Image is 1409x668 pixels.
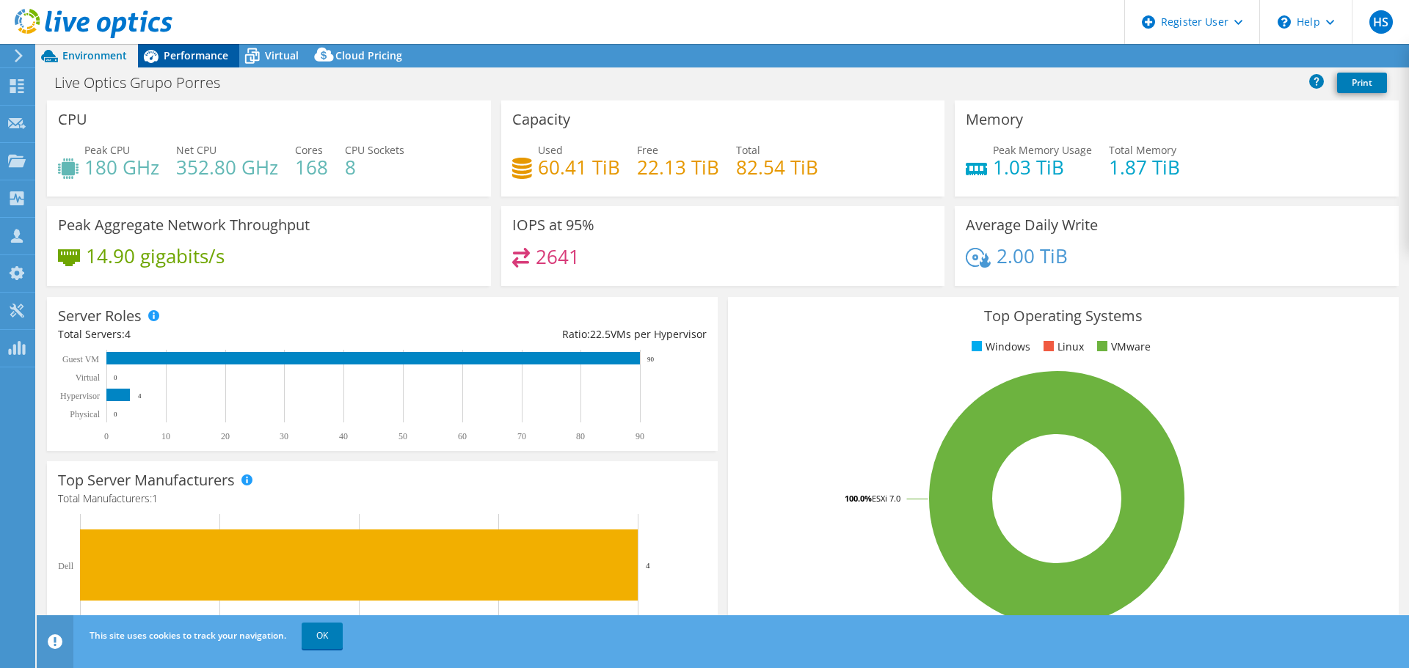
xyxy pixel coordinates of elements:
[58,472,235,488] h3: Top Server Manufacturers
[48,75,243,91] h1: Live Optics Grupo Porres
[739,308,1388,324] h3: Top Operating Systems
[104,431,109,441] text: 0
[993,143,1092,157] span: Peak Memory Usage
[62,48,127,62] span: Environment
[152,491,158,505] span: 1
[512,217,594,233] h3: IOPS at 95%
[993,159,1092,175] h4: 1.03 TiB
[164,48,228,62] span: Performance
[966,217,1098,233] h3: Average Daily Write
[295,159,328,175] h4: 168
[1337,73,1387,93] a: Print
[458,431,467,441] text: 60
[966,111,1023,128] h3: Memory
[590,327,611,341] span: 22.5
[345,159,404,175] h4: 8
[114,411,117,418] text: 0
[125,327,131,341] span: 4
[538,159,620,175] h4: 60.41 TiB
[58,308,142,324] h3: Server Roles
[517,431,526,441] text: 70
[161,431,170,441] text: 10
[1040,339,1084,355] li: Linux
[512,111,570,128] h3: Capacity
[872,493,900,504] tspan: ESXi 7.0
[58,217,310,233] h3: Peak Aggregate Network Throughput
[114,374,117,381] text: 0
[646,561,650,570] text: 4
[176,143,216,157] span: Net CPU
[647,356,655,363] text: 90
[295,143,323,157] span: Cores
[1278,15,1291,29] svg: \n
[58,111,87,128] h3: CPU
[302,623,343,649] a: OK
[60,391,100,401] text: Hypervisor
[538,143,563,157] span: Used
[997,248,1068,264] h4: 2.00 TiB
[90,629,286,642] span: This site uses cookies to track your navigation.
[1109,143,1176,157] span: Total Memory
[398,431,407,441] text: 50
[968,339,1030,355] li: Windows
[58,326,382,342] div: Total Servers:
[576,431,585,441] text: 80
[335,48,402,62] span: Cloud Pricing
[62,354,99,364] text: Guest VM
[637,159,719,175] h4: 22.13 TiB
[280,431,288,441] text: 30
[70,409,100,419] text: Physical
[176,159,278,175] h4: 352.80 GHz
[736,159,818,175] h4: 82.54 TiB
[58,561,73,571] text: Dell
[636,431,644,441] text: 90
[1369,10,1393,34] span: HS
[845,493,872,504] tspan: 100.0%
[138,392,142,400] text: 4
[76,372,101,383] text: Virtual
[86,248,225,264] h4: 14.90 gigabits/s
[345,143,404,157] span: CPU Sockets
[84,159,159,175] h4: 180 GHz
[84,143,130,157] span: Peak CPU
[382,326,707,342] div: Ratio: VMs per Hypervisor
[221,431,230,441] text: 20
[736,143,760,157] span: Total
[58,491,707,507] h4: Total Manufacturers:
[1109,159,1180,175] h4: 1.87 TiB
[536,249,580,265] h4: 2641
[265,48,299,62] span: Virtual
[1093,339,1151,355] li: VMware
[637,143,658,157] span: Free
[339,431,348,441] text: 40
